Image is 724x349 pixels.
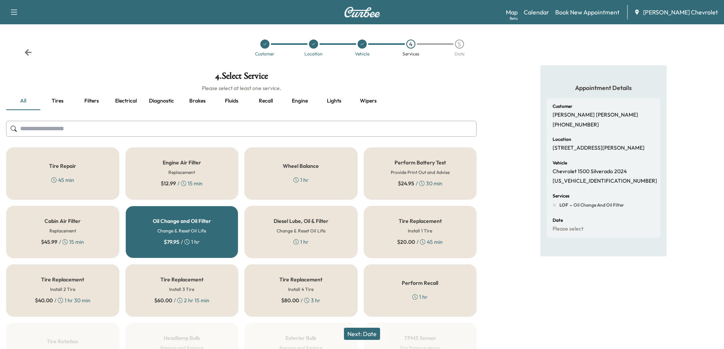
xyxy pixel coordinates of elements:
div: Vehicle [355,52,369,56]
div: Services [402,52,419,56]
h6: Install 3 Tire [169,286,194,293]
p: [PERSON_NAME] [PERSON_NAME] [553,112,638,118]
span: $ 40.00 [35,297,53,304]
div: Date [455,52,464,56]
div: / 1 hr [164,238,200,246]
p: [PHONE_NUMBER] [553,122,599,128]
div: / 2 hr 15 min [154,297,209,304]
span: $ 20.00 [397,238,415,246]
h5: Oil Change and Oil Filter [153,218,211,224]
h6: Location [553,137,571,142]
span: $ 12.99 [161,180,176,187]
h6: Services [553,194,569,198]
div: Customer [255,52,274,56]
div: 45 min [51,176,74,184]
button: Recall [249,92,283,110]
h6: Replacement [49,227,76,234]
h5: Tire Replacement [399,218,442,224]
button: Brakes [180,92,214,110]
span: LOF [559,202,568,208]
h5: Perform Battery Test [394,160,446,165]
button: Fluids [214,92,249,110]
div: 4 [406,39,415,49]
span: $ 80.00 [281,297,299,304]
div: / 1 hr 30 min [35,297,90,304]
p: [STREET_ADDRESS][PERSON_NAME] [553,145,645,152]
div: 1 hr [293,176,309,184]
a: Book New Appointment [555,8,619,17]
h5: Wheel Balance [283,163,319,169]
button: Wipers [351,92,385,110]
h6: Customer [553,104,572,109]
button: Next: Date [344,328,380,340]
h5: Appointment Details [547,84,661,92]
a: Calendar [524,8,549,17]
button: Diagnostic [143,92,180,110]
p: Please select [553,226,583,232]
div: Beta [510,16,518,21]
button: Lights [317,92,351,110]
button: all [6,92,40,110]
div: Back [24,49,32,56]
span: $ 45.99 [41,238,57,246]
span: - [568,201,572,209]
h5: Tire Repair [49,163,76,169]
div: / 3 hr [281,297,320,304]
span: $ 60.00 [154,297,172,304]
h5: Perform Recall [402,280,438,286]
div: / 30 min [398,180,442,187]
div: Location [304,52,323,56]
span: $ 79.95 [164,238,179,246]
h6: Install 1 Tire [408,227,432,234]
img: Curbee Logo [344,7,380,17]
h6: Please select at least one service. [6,84,477,92]
h6: Install 4 Tire [288,286,314,293]
span: [PERSON_NAME] Chevrolet [643,8,718,17]
h1: 4 . Select Service [6,71,477,84]
div: / 15 min [41,238,84,246]
a: MapBeta [506,8,518,17]
h6: Change & Reset Oil Life [157,227,206,234]
h6: Date [553,218,563,223]
div: 1 hr [412,293,428,301]
button: Tires [40,92,74,110]
div: 5 [455,39,464,49]
div: basic tabs example [6,92,477,110]
p: [US_VEHICLE_IDENTIFICATION_NUMBER] [553,178,657,185]
button: Filters [74,92,109,110]
h5: Tire Replacement [160,277,203,282]
div: 1 hr [293,238,309,246]
p: Chevrolet 1500 Silverado 2024 [553,168,627,175]
button: Engine [283,92,317,110]
div: / 45 min [397,238,443,246]
h5: Cabin Air Filter [44,218,81,224]
span: Oil Change and Oil Filter [572,202,624,208]
h6: Provide Print Out and Advise [391,169,450,176]
h6: Change & Reset Oil Life [277,227,325,234]
h5: Tire Replacement [41,277,84,282]
span: $ 24.95 [398,180,414,187]
h6: Vehicle [553,161,567,165]
h5: Diesel Lube, Oil & Filter [274,218,328,224]
h5: Engine Air Filter [163,160,201,165]
div: / 15 min [161,180,203,187]
h6: Install 2 Tire [50,286,75,293]
button: Electrical [109,92,143,110]
h6: Replacement [168,169,195,176]
h5: Tire Replacement [279,277,322,282]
